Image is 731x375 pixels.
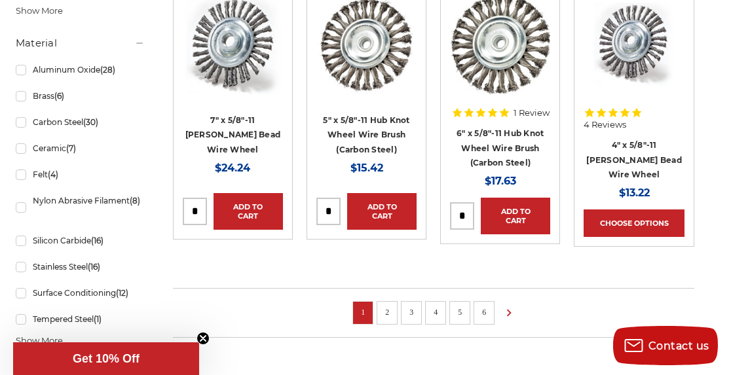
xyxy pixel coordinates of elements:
a: 3 [405,305,418,319]
a: Add to Cart [214,193,283,230]
a: Aluminum Oxide [16,58,145,81]
a: 7" x 5/8"-11 [PERSON_NAME] Bead Wire Wheel [185,115,281,154]
span: Get 10% Off [73,352,140,365]
a: Felt [16,163,145,186]
a: Choose Options [584,209,684,237]
a: 2 [381,305,394,319]
a: Tempered Steel [16,308,145,330]
a: Ceramic [16,137,145,160]
span: (7) [66,143,76,153]
span: (1) [94,314,102,324]
div: Get 10% OffClose teaser [13,342,199,375]
h5: Material [16,35,145,51]
span: $24.24 [215,162,250,174]
a: Stainless Steel [16,255,145,278]
span: (4) [48,170,58,179]
span: (30) [83,117,98,127]
span: Show More [16,334,63,348]
a: 4" x 5/8"-11 [PERSON_NAME] Bead Wire Wheel [586,140,682,179]
span: 1 Review [514,109,550,117]
span: $17.63 [485,175,516,187]
span: 4 Reviews [584,120,626,129]
a: 1 [356,305,369,319]
a: Surface Conditioning [16,281,145,304]
span: (16) [91,236,103,245]
a: Add to Cart [481,198,550,234]
span: $15.42 [350,162,383,174]
a: 5 [453,305,466,319]
a: Nylon Abrasive Filament [16,189,145,226]
a: Add to Cart [347,193,417,230]
a: 5" x 5/8"-11 Hub Knot Wheel Wire Brush (Carbon Steel) [323,115,409,154]
span: (28) [100,65,115,75]
span: Show More [16,5,63,18]
span: (6) [54,91,64,101]
a: Carbon Steel [16,111,145,134]
button: Close teaser [197,332,210,345]
span: (12) [116,288,128,298]
span: (16) [88,262,100,272]
span: Contact us [648,340,709,352]
a: 6" x 5/8"-11 Hub Knot Wheel Wire Brush (Carbon Steel) [457,128,544,168]
span: (8) [130,196,140,205]
a: 6 [478,305,491,319]
button: Contact us [613,326,718,365]
a: Brass [16,84,145,107]
a: Silicon Carbide [16,229,145,252]
a: 4 [429,305,442,319]
span: $13.22 [619,187,650,199]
